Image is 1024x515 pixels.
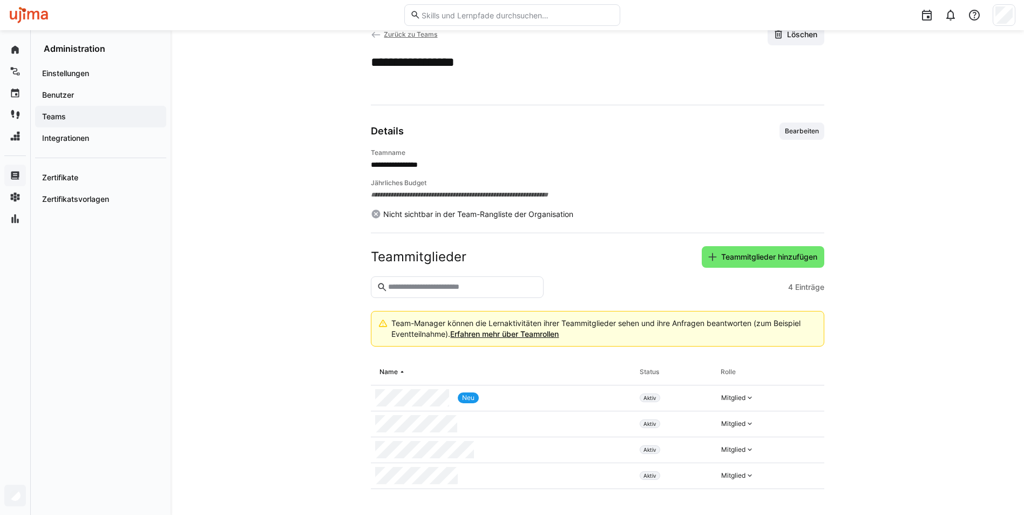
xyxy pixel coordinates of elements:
a: Erfahren mehr über Teamrollen [450,329,559,338]
span: Aktiv [643,472,656,479]
div: Mitglied [721,471,745,480]
div: Rolle [721,368,736,376]
div: Name [379,368,398,376]
h3: Details [371,125,404,137]
span: 4 [788,282,793,293]
input: Skills und Lernpfade durchsuchen… [421,10,614,20]
button: Bearbeiten [779,123,824,140]
span: Aktiv [643,446,656,453]
div: Team-Manager können die Lernaktivitäten ihrer Teammitglieder sehen und ihre Anfragen beantworten ... [391,318,815,340]
span: Aktiv [643,395,656,401]
span: Bearbeiten [784,127,820,135]
button: Löschen [768,24,824,45]
span: Zurück zu Teams [384,30,437,38]
span: Löschen [785,29,819,40]
div: Mitglied [721,419,745,428]
span: Nicht sichtbar in der Team-Rangliste der Organisation [383,209,573,220]
span: Einträge [795,282,824,293]
span: Neu [462,394,474,402]
h2: Teammitglieder [371,249,466,265]
a: Zurück zu Teams [371,30,438,38]
span: Aktiv [643,421,656,427]
h4: Teamname [371,148,824,157]
div: Mitglied [721,394,745,402]
button: Teammitglieder hinzufügen [702,246,824,268]
div: Status [640,368,659,376]
h4: Jährliches Budget [371,179,824,187]
div: Mitglied [721,445,745,454]
span: Teammitglieder hinzufügen [720,252,819,262]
